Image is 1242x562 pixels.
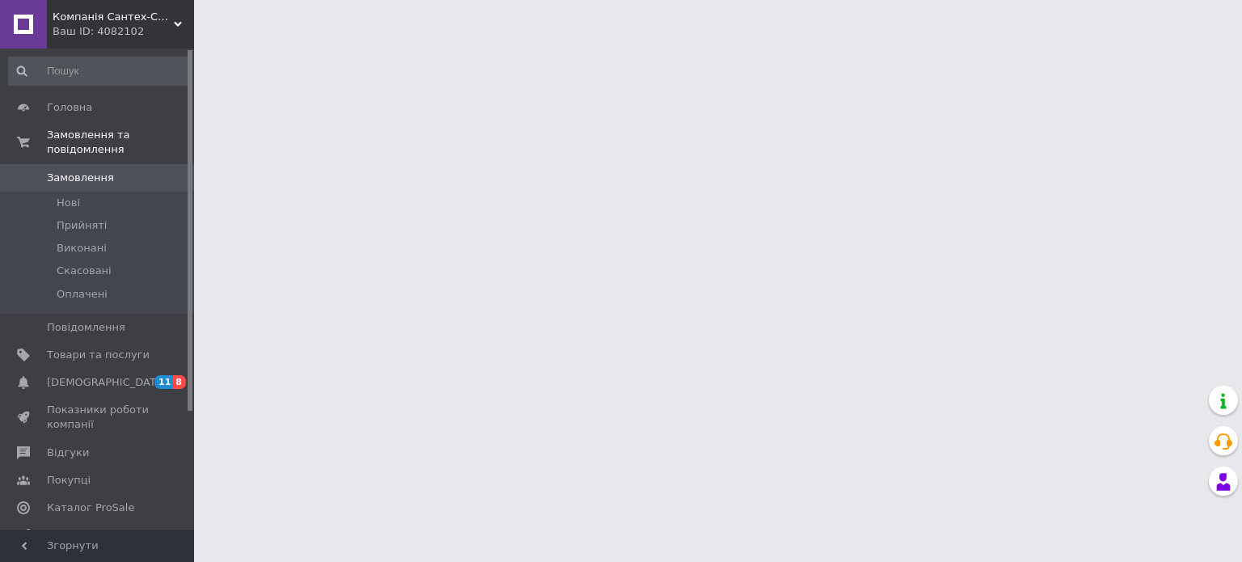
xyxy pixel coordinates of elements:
[47,501,134,515] span: Каталог ProSale
[57,287,108,302] span: Оплачені
[53,24,194,39] div: Ваш ID: 4082102
[47,403,150,432] span: Показники роботи компанії
[47,375,167,390] span: [DEMOGRAPHIC_DATA]
[47,446,89,460] span: Відгуки
[47,528,103,543] span: Аналітика
[173,375,186,389] span: 8
[47,171,114,185] span: Замовлення
[47,100,92,115] span: Головна
[8,57,191,86] input: Пошук
[57,218,107,233] span: Прийняті
[154,375,173,389] span: 11
[57,264,112,278] span: Скасовані
[53,10,174,24] span: Компанія Сантех-Скло
[47,348,150,362] span: Товари та послуги
[57,196,80,210] span: Нові
[57,241,107,256] span: Виконані
[47,473,91,488] span: Покупці
[47,128,194,157] span: Замовлення та повідомлення
[47,320,125,335] span: Повідомлення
